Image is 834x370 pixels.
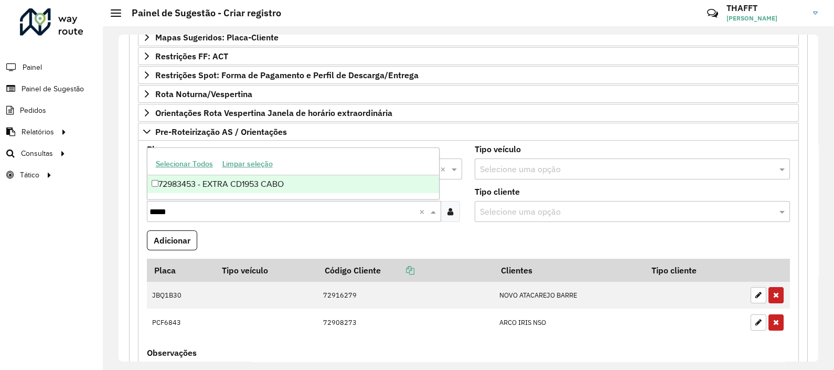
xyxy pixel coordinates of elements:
[494,259,645,281] th: Clientes
[419,205,428,218] span: Clear all
[701,2,724,25] a: Contato Rápido
[22,126,54,138] span: Relatórios
[215,259,318,281] th: Tipo veículo
[218,156,277,172] button: Limpar seleção
[155,109,392,117] span: Orientações Rota Vespertina Janela de horário extraordinária
[381,265,414,276] a: Copiar
[317,281,494,309] td: 72916279
[317,259,494,281] th: Código Cliente
[726,3,805,13] h3: THAFFT
[121,7,281,19] h2: Painel de Sugestão - Criar registro
[21,148,53,159] span: Consultas
[155,90,252,98] span: Rota Noturna/Vespertina
[20,170,39,181] span: Tático
[582,3,691,31] div: Críticas? Dúvidas? Elogios? Sugestões? Entre em contato conosco!
[138,28,799,46] a: Mapas Sugeridos: Placa-Cliente
[494,281,645,309] td: NOVO ATACAREJO BARRE
[147,230,197,250] button: Adicionar
[440,163,449,175] span: Clear all
[147,143,168,155] label: Placa
[155,71,419,79] span: Restrições Spot: Forma de Pagamento e Perfil de Descarga/Entrega
[475,185,520,198] label: Tipo cliente
[20,105,46,116] span: Pedidos
[147,281,215,309] td: JBQ1B30
[644,259,745,281] th: Tipo cliente
[155,128,287,136] span: Pre-Roteirização AS / Orientações
[147,175,439,193] div: 72983453 - EXTRA CD1953 CABO
[317,309,494,336] td: 72908273
[22,83,84,94] span: Painel de Sugestão
[155,52,228,60] span: Restrições FF: ACT
[147,259,215,281] th: Placa
[475,143,521,155] label: Tipo veículo
[138,66,799,84] a: Restrições Spot: Forma de Pagamento e Perfil de Descarga/Entrega
[151,156,218,172] button: Selecionar Todos
[138,47,799,65] a: Restrições FF: ACT
[23,62,42,73] span: Painel
[155,33,279,41] span: Mapas Sugeridos: Placa-Cliente
[138,123,799,141] a: Pre-Roteirização AS / Orientações
[138,104,799,122] a: Orientações Rota Vespertina Janela de horário extraordinária
[147,309,215,336] td: PCF6843
[138,85,799,103] a: Rota Noturna/Vespertina
[494,309,645,336] td: ARCO IRIS NSO
[726,14,805,23] span: [PERSON_NAME]
[147,346,197,359] label: Observações
[147,147,440,199] ng-dropdown-panel: Options list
